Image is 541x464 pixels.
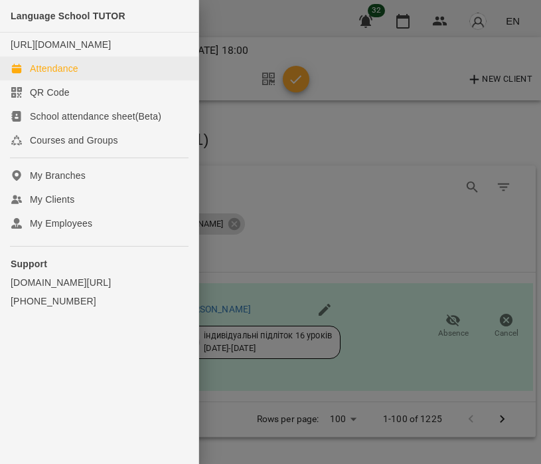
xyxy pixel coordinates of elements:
div: QR Code [30,86,70,99]
div: My Employees [30,217,92,230]
div: Attendance [30,62,78,75]
a: [URL][DOMAIN_NAME] [11,39,111,50]
div: My Branches [30,169,86,182]
div: School attendance sheet(Beta) [30,110,161,123]
a: [DOMAIN_NAME][URL] [11,276,188,289]
a: [PHONE_NUMBER] [11,294,188,308]
div: Courses and Groups [30,134,118,147]
span: Language School TUTOR [11,11,125,21]
div: My Clients [30,193,74,206]
p: Support [11,257,188,271]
